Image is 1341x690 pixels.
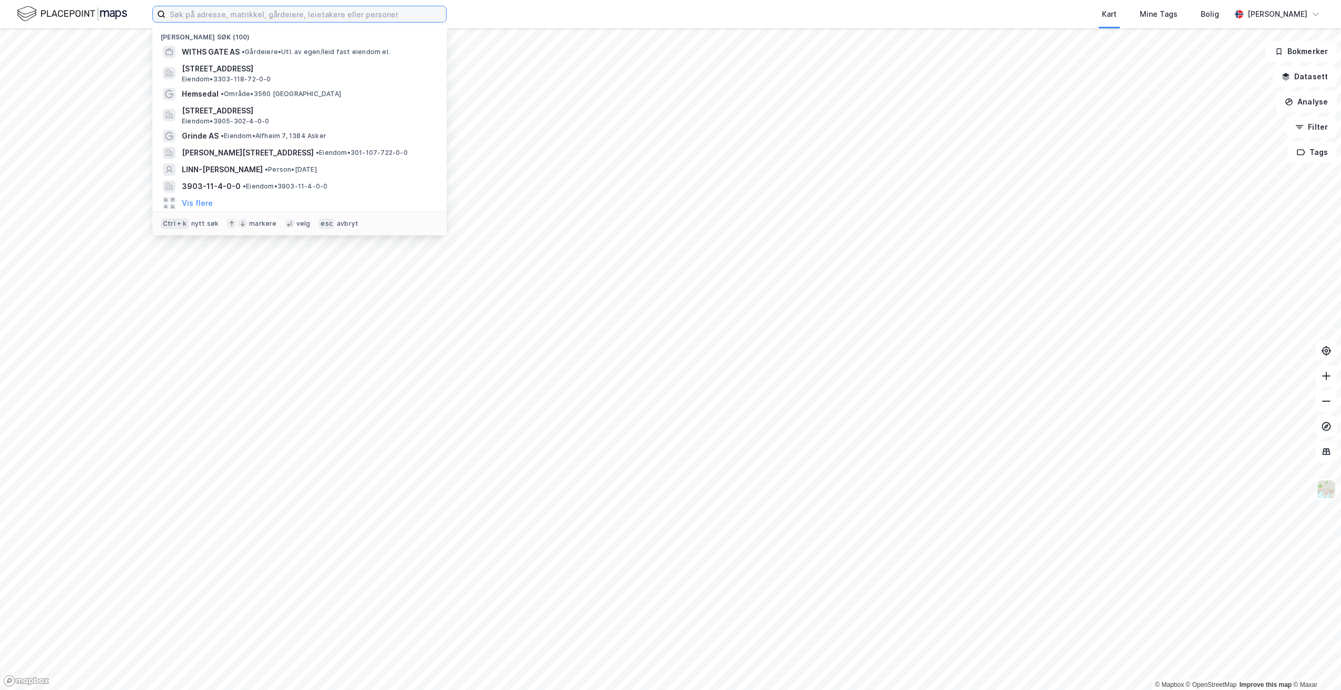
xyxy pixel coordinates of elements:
[1102,8,1117,20] div: Kart
[191,219,219,228] div: nytt søk
[1201,8,1219,20] div: Bolig
[182,88,219,100] span: Hemsedal
[1247,8,1307,20] div: [PERSON_NAME]
[182,104,434,117] span: [STREET_ADDRESS]
[182,117,269,126] span: Eiendom • 3905-302-4-0-0
[316,149,319,156] span: •
[242,48,390,56] span: Gårdeiere • Utl. av egen/leid fast eiendom el.
[243,182,246,190] span: •
[182,180,241,193] span: 3903-11-4-0-0
[182,130,219,142] span: Grinde AS
[152,25,447,44] div: [PERSON_NAME] søk (100)
[1140,8,1178,20] div: Mine Tags
[265,165,317,174] span: Person • [DATE]
[221,90,341,98] span: Område • 3560 [GEOGRAPHIC_DATA]
[166,6,446,22] input: Søk på adresse, matrikkel, gårdeiere, leietakere eller personer
[182,147,314,159] span: [PERSON_NAME][STREET_ADDRESS]
[296,219,311,228] div: velg
[182,197,213,210] button: Vis flere
[1288,640,1341,690] div: Kontrollprogram for chat
[182,46,240,58] span: WITHS GATE AS
[242,48,245,56] span: •
[1288,640,1341,690] iframe: Chat Widget
[182,163,263,176] span: LINN-[PERSON_NAME]
[182,75,271,83] span: Eiendom • 3303-118-72-0-0
[318,218,335,229] div: esc
[17,5,127,23] img: logo.f888ab2527a4732fd821a326f86c7f29.svg
[221,132,224,140] span: •
[337,219,358,228] div: avbryt
[265,165,268,173] span: •
[249,219,276,228] div: markere
[243,182,327,191] span: Eiendom • 3903-11-4-0-0
[221,90,224,98] span: •
[161,218,189,229] div: Ctrl + k
[182,62,434,75] span: [STREET_ADDRESS]
[221,132,326,140] span: Eiendom • Alfheim 7, 1384 Asker
[316,149,408,157] span: Eiendom • 301-107-722-0-0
